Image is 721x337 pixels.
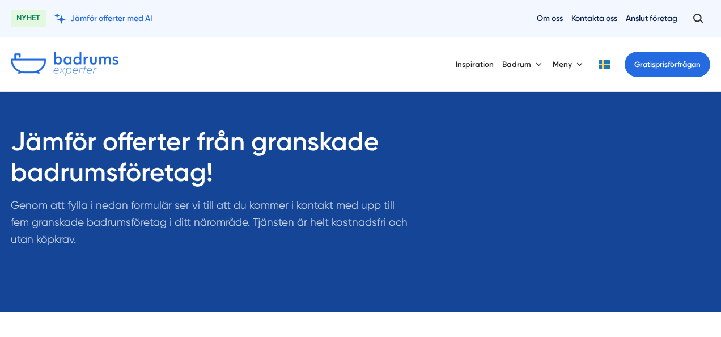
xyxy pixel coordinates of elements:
a: Inspiration [456,50,494,78]
span: NYHET [11,10,46,27]
img: Badrumsexperter.se logotyp [11,52,118,76]
span: Gratis [634,60,655,69]
a: Gratisprisförfrågan [625,52,710,77]
h1: Jämför offerter från granskade badrumsföretag! [11,127,412,197]
button: Öppna sök [686,9,710,28]
span: Jämför offerter med AI [70,13,152,24]
a: Jämför offerter med AI [54,13,152,24]
a: Kontakta oss [571,13,617,24]
button: Meny [553,50,585,78]
button: Badrum [502,50,544,78]
a: Anslut företag [626,13,677,24]
a: Om oss [537,13,563,24]
p: Genom att fylla i nedan formulär ser vi till att du kommer i kontakt med upp till fem granskade b... [11,197,412,253]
